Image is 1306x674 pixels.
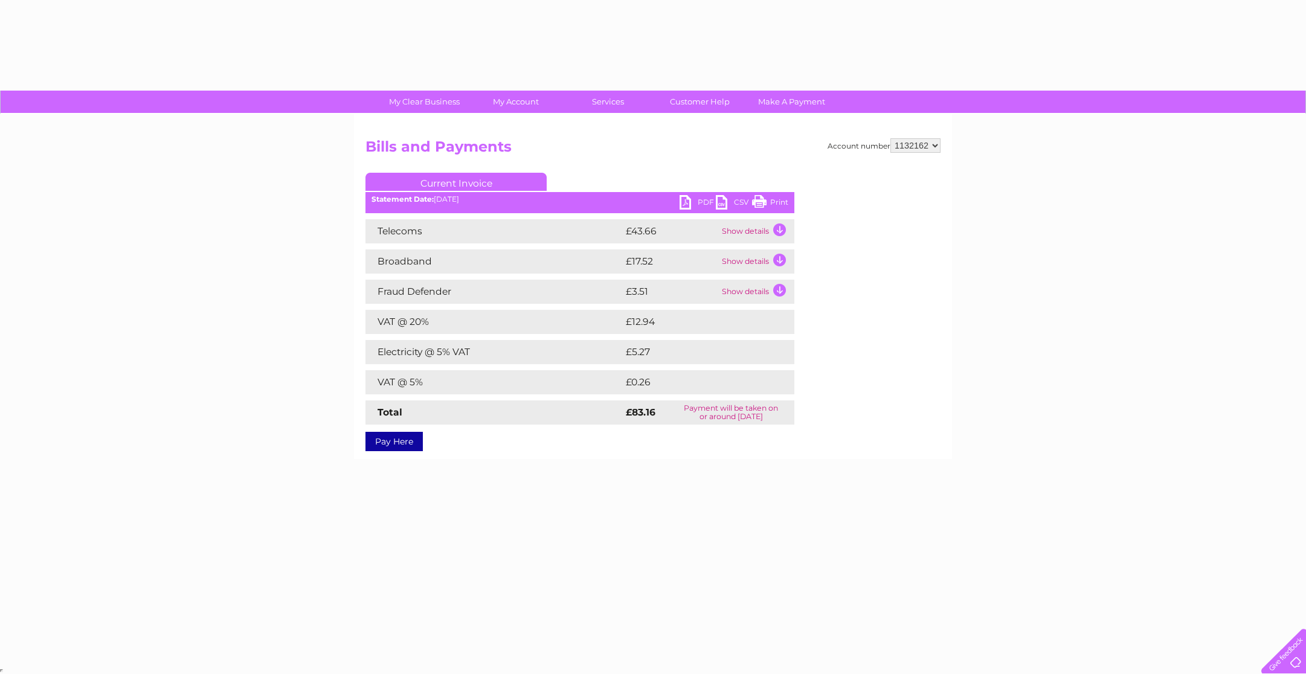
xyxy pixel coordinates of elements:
[650,91,750,113] a: Customer Help
[623,340,766,364] td: £5.27
[623,219,719,243] td: £43.66
[623,280,719,304] td: £3.51
[828,138,941,153] div: Account number
[742,91,841,113] a: Make A Payment
[680,195,716,213] a: PDF
[365,432,423,451] a: Pay Here
[378,406,402,418] strong: Total
[365,219,623,243] td: Telecoms
[623,370,766,394] td: £0.26
[466,91,566,113] a: My Account
[365,340,623,364] td: Electricity @ 5% VAT
[719,280,794,304] td: Show details
[365,249,623,274] td: Broadband
[626,406,655,418] strong: £83.16
[558,91,658,113] a: Services
[375,91,474,113] a: My Clear Business
[623,310,769,334] td: £12.94
[365,280,623,304] td: Fraud Defender
[365,173,547,191] a: Current Invoice
[365,195,794,204] div: [DATE]
[719,249,794,274] td: Show details
[667,400,794,425] td: Payment will be taken on or around [DATE]
[365,370,623,394] td: VAT @ 5%
[752,195,788,213] a: Print
[623,249,719,274] td: £17.52
[716,195,752,213] a: CSV
[372,194,434,204] b: Statement Date:
[365,310,623,334] td: VAT @ 20%
[365,138,941,161] h2: Bills and Payments
[719,219,794,243] td: Show details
